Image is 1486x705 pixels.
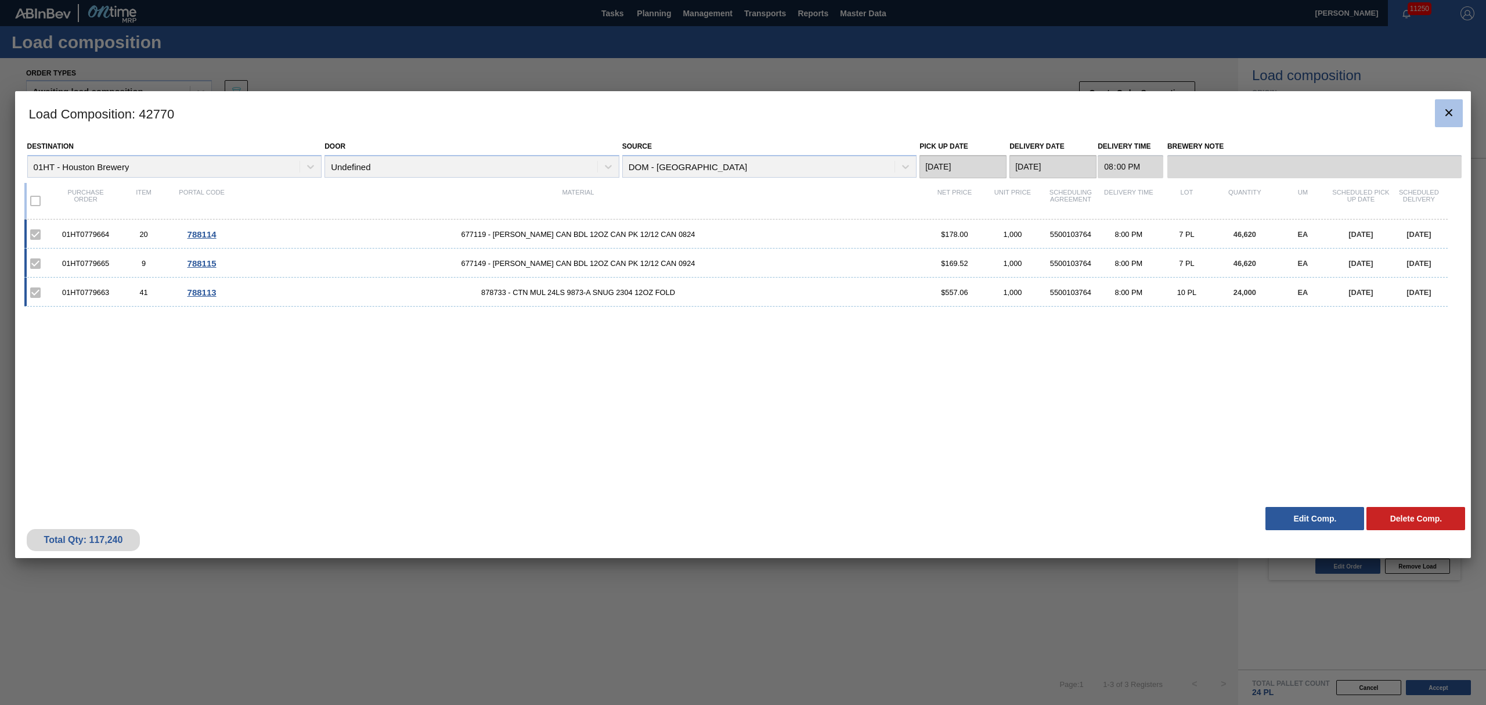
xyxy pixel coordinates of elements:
[983,288,1041,297] div: 1,000
[925,189,983,213] div: Net Price
[1157,288,1216,297] div: 10 PL
[1167,138,1462,155] label: Brewery Note
[1233,230,1256,239] span: 46,620
[983,259,1041,268] div: 1,000
[1298,288,1308,297] span: EA
[187,229,217,239] span: 788114
[231,259,926,268] span: 677149 - CARR CAN BDL 12OZ CAN PK 12/12 CAN 0924
[1406,230,1431,239] span: [DATE]
[1009,155,1097,178] input: mm/dd/yyyy
[1348,230,1373,239] span: [DATE]
[187,258,217,268] span: 788115
[919,142,968,150] label: Pick up Date
[1157,259,1216,268] div: 7 PL
[1406,259,1431,268] span: [DATE]
[925,259,983,268] div: $169.52
[1348,288,1373,297] span: [DATE]
[1009,142,1064,150] label: Delivery Date
[231,189,926,213] div: Material
[622,142,652,150] label: Source
[187,287,217,297] span: 788113
[231,288,926,297] span: 878733 - CTN MUL 24LS 9873-A SNUG 2304 12OZ FOLD
[173,229,231,239] div: Go to Order
[1274,189,1332,213] div: UM
[1390,189,1448,213] div: Scheduled Delivery
[57,259,115,268] div: 01HT0779665
[15,91,1471,135] h3: Load Composition : 42770
[57,288,115,297] div: 01HT0779663
[1157,230,1216,239] div: 7 PL
[1216,189,1274,213] div: Quantity
[1157,189,1216,213] div: Lot
[1099,288,1157,297] div: 8:00 PM
[983,230,1041,239] div: 1,000
[925,230,983,239] div: $178.00
[1041,288,1099,297] div: 5500103764
[1265,507,1364,530] button: Edit Comp.
[115,189,173,213] div: Item
[1348,259,1373,268] span: [DATE]
[173,287,231,297] div: Go to Order
[1298,259,1308,268] span: EA
[1098,138,1163,155] label: Delivery Time
[57,189,115,213] div: Purchase order
[1041,189,1099,213] div: Scheduling Agreement
[919,155,1007,178] input: mm/dd/yyyy
[115,230,173,239] div: 20
[1041,259,1099,268] div: 5500103764
[1099,189,1157,213] div: Delivery Time
[115,259,173,268] div: 9
[27,142,74,150] label: Destination
[324,142,345,150] label: Door
[115,288,173,297] div: 41
[35,535,132,545] div: Total Qty: 117,240
[1041,230,1099,239] div: 5500103764
[231,230,926,239] span: 677119 - CARR CAN BDL 12OZ CAN PK 12/12 CAN 0824
[1233,259,1256,268] span: 46,620
[1406,288,1431,297] span: [DATE]
[173,258,231,268] div: Go to Order
[1366,507,1465,530] button: Delete Comp.
[1298,230,1308,239] span: EA
[925,288,983,297] div: $557.06
[57,230,115,239] div: 01HT0779664
[1099,259,1157,268] div: 8:00 PM
[983,189,1041,213] div: Unit Price
[173,189,231,213] div: Portal code
[1233,288,1256,297] span: 24,000
[1332,189,1390,213] div: Scheduled Pick up Date
[1099,230,1157,239] div: 8:00 PM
